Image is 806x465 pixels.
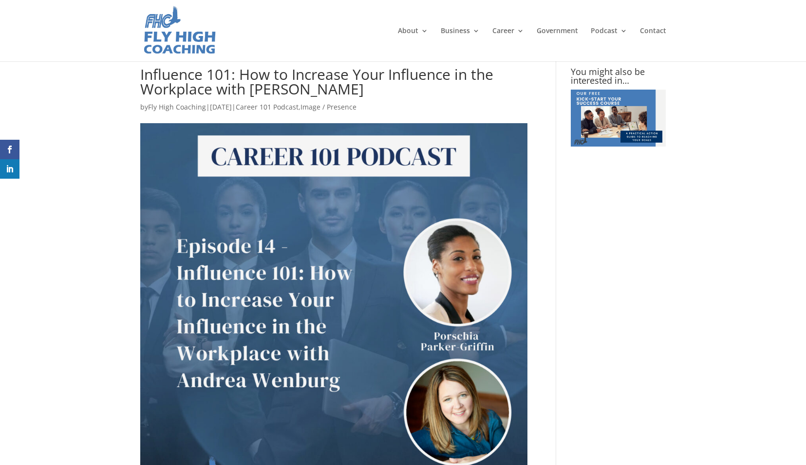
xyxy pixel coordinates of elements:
[537,27,578,61] a: Government
[140,67,527,101] h1: Influence 101: How to Increase Your Influence in the Workplace with [PERSON_NAME]
[591,27,627,61] a: Podcast
[441,27,480,61] a: Business
[236,102,299,112] a: Career 101 Podcast
[300,102,356,112] a: Image / Presence
[640,27,666,61] a: Contact
[148,102,206,112] a: Fly High Coaching
[142,5,217,56] img: Fly High Coaching
[571,67,666,90] h4: You might also be interested in…
[140,101,527,120] p: by | | ,
[398,27,428,61] a: About
[492,27,524,61] a: Career
[571,90,666,147] img: advertisement
[210,102,232,112] span: [DATE]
